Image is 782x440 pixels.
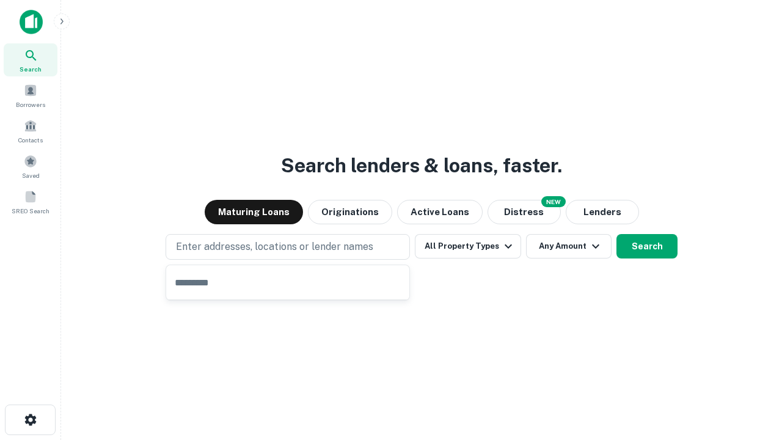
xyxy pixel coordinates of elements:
button: Enter addresses, locations or lender names [166,234,410,260]
button: Search [616,234,678,258]
span: Contacts [18,135,43,145]
span: Borrowers [16,100,45,109]
span: Saved [22,170,40,180]
button: Any Amount [526,234,612,258]
img: capitalize-icon.png [20,10,43,34]
a: Contacts [4,114,57,147]
iframe: Chat Widget [721,342,782,401]
button: Lenders [566,200,639,224]
p: Enter addresses, locations or lender names [176,240,373,254]
div: NEW [541,196,566,207]
button: Search distressed loans with lien and other non-mortgage details. [488,200,561,224]
a: Search [4,43,57,76]
button: Maturing Loans [205,200,303,224]
a: SREO Search [4,185,57,218]
a: Borrowers [4,79,57,112]
a: Saved [4,150,57,183]
span: SREO Search [12,206,49,216]
span: Search [20,64,42,74]
h3: Search lenders & loans, faster. [281,151,562,180]
button: Active Loans [397,200,483,224]
button: Originations [308,200,392,224]
button: All Property Types [415,234,521,258]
